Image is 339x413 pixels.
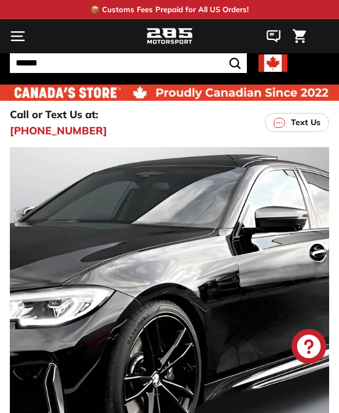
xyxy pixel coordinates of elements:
input: Search [10,53,247,73]
a: Cart [287,20,312,53]
p: Call or Text Us at: [10,107,99,122]
inbox-online-store-chat: Shopify online store chat [288,329,330,367]
a: Text Us [265,113,329,132]
p: 📦 Customs Fees Prepaid for All US Orders! [90,4,249,16]
img: Logo_285_Motorsport_areodynamics_components [147,27,193,46]
p: Text Us [291,116,320,129]
a: [PHONE_NUMBER] [10,123,107,138]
